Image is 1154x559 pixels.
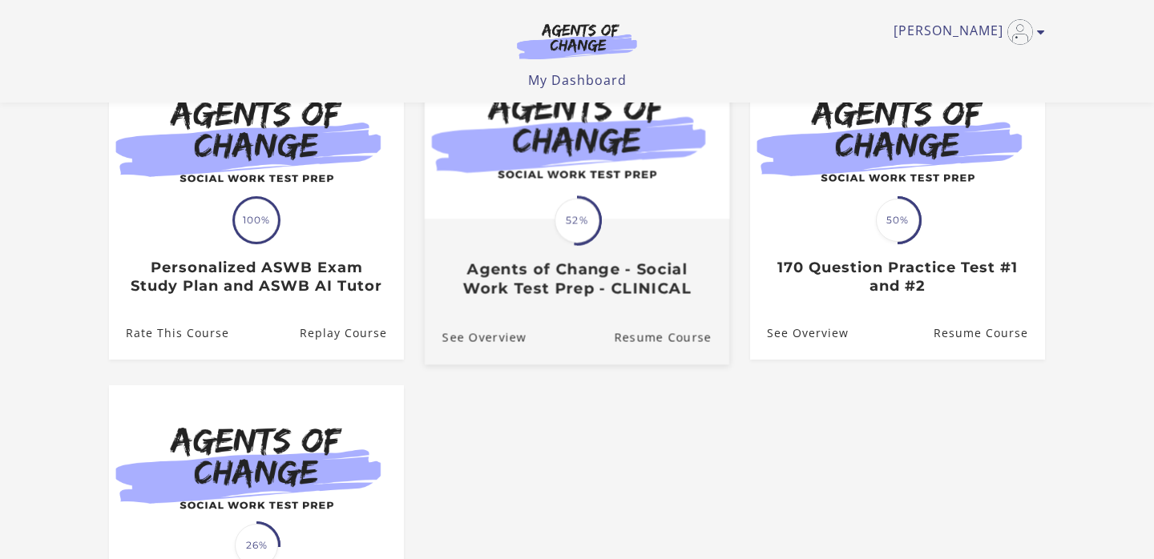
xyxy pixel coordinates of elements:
span: 50% [876,199,919,242]
a: Personalized ASWB Exam Study Plan and ASWB AI Tutor: Rate This Course [109,308,229,360]
span: 100% [235,199,278,242]
a: 170 Question Practice Test #1 and #2: Resume Course [934,308,1045,360]
a: 170 Question Practice Test #1 and #2: See Overview [750,308,849,360]
h3: Agents of Change - Social Work Test Prep - CLINICAL [442,260,712,297]
a: My Dashboard [528,71,627,89]
img: Agents of Change Logo [500,22,654,59]
a: Personalized ASWB Exam Study Plan and ASWB AI Tutor: Resume Course [300,308,404,360]
h3: Personalized ASWB Exam Study Plan and ASWB AI Tutor [126,259,386,295]
a: Agents of Change - Social Work Test Prep - CLINICAL: See Overview [425,311,527,364]
span: 52% [555,198,599,243]
h3: 170 Question Practice Test #1 and #2 [767,259,1027,295]
a: Agents of Change - Social Work Test Prep - CLINICAL: Resume Course [614,311,729,364]
a: Toggle menu [894,19,1037,45]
